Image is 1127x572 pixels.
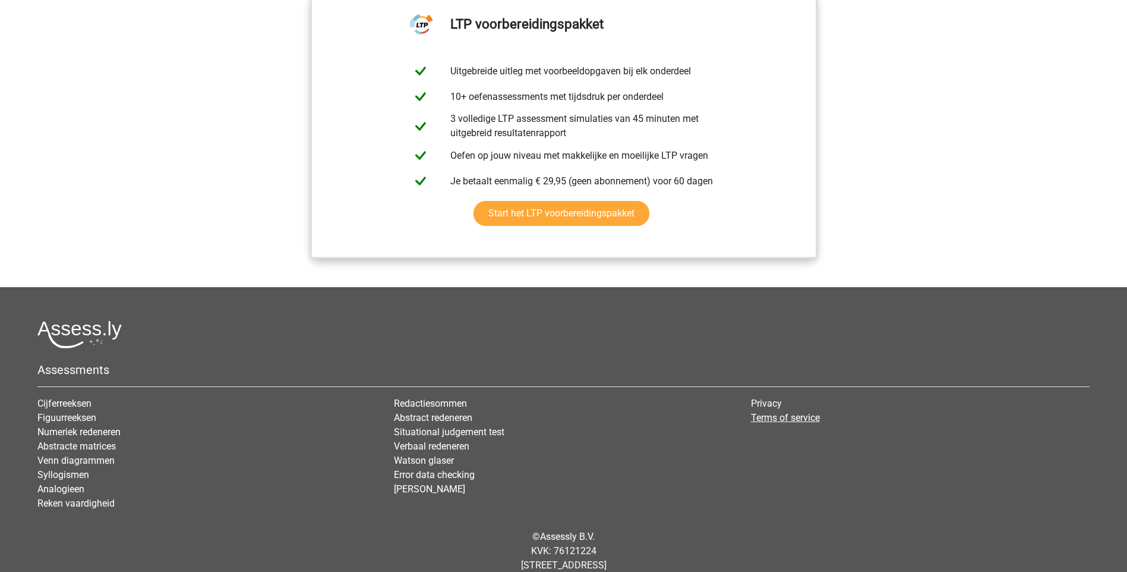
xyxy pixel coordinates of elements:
[37,320,122,348] img: Assessly logo
[37,398,91,409] a: Cijferreeksen
[751,412,820,423] a: Terms of service
[394,455,454,466] a: Watson glaser
[37,455,115,466] a: Venn diagrammen
[394,469,475,480] a: Error data checking
[540,531,595,542] a: Assessly B.V.
[394,412,472,423] a: Abstract redeneren
[394,398,467,409] a: Redactiesommen
[37,441,116,452] a: Abstracte matrices
[37,412,96,423] a: Figuurreeksen
[751,398,782,409] a: Privacy
[37,498,115,509] a: Reken vaardigheid
[394,441,469,452] a: Verbaal redeneren
[473,201,649,226] a: Start het LTP voorbereidingspakket
[394,483,465,495] a: [PERSON_NAME]
[37,426,121,438] a: Numeriek redeneren
[37,469,89,480] a: Syllogismen
[37,363,1090,377] h5: Assessments
[37,483,84,495] a: Analogieen
[394,426,504,438] a: Situational judgement test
